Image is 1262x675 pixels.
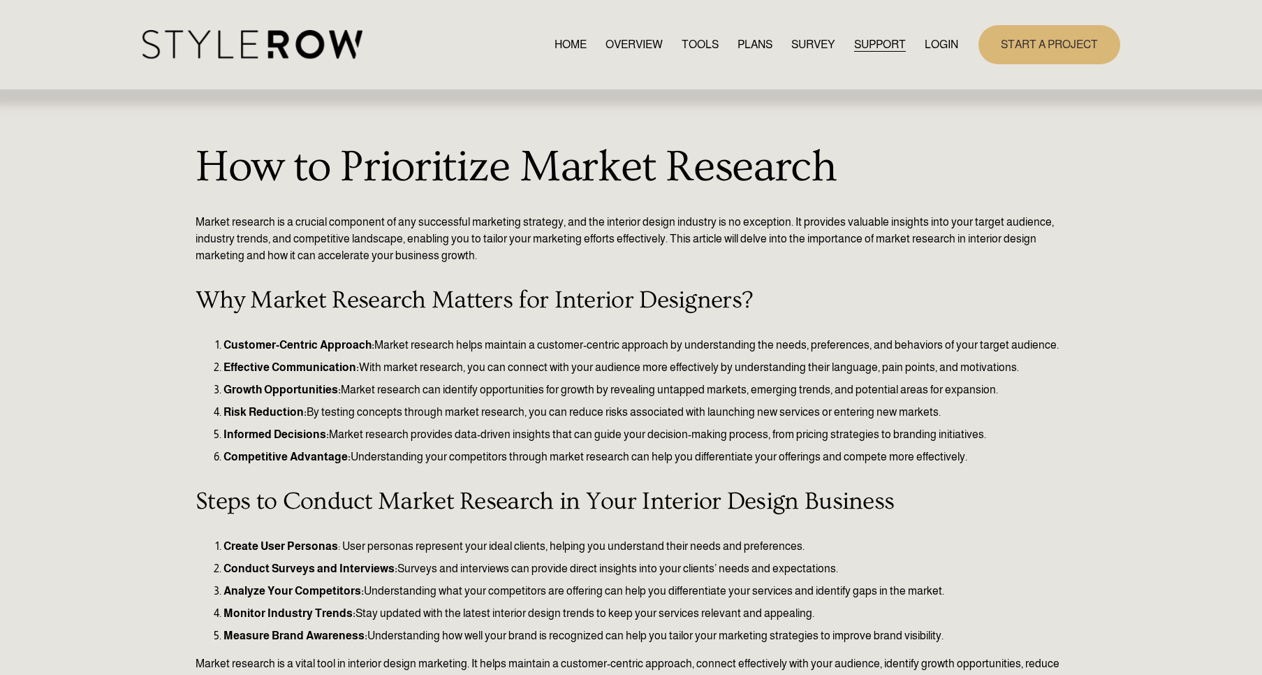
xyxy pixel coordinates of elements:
p: Market research is a crucial component of any successful marketing strategy, and the interior des... [196,214,1066,264]
p: Understanding your competitors through market research can help you differentiate your offerings ... [223,449,1066,465]
strong: Effective Communication: [223,361,359,373]
p: Understanding how well your brand is recognized can help you tailor your marketing strategies to ... [223,627,1066,644]
a: SURVEY [791,35,835,54]
strong: Conduct Surveys and Interviews: [223,562,397,574]
strong: Analyze Your Competitors: [223,585,364,597]
strong: Growth Opportunities: [223,384,341,395]
p: Market research can identify opportunities for growth by revealing untapped markets, emerging tre... [223,382,1066,398]
a: START A PROJECT [978,25,1120,64]
span: SUPPORT [854,36,906,53]
strong: Risk Reduction: [223,406,307,418]
h3: Steps to Conduct Market Research in Your Interior Design Business [196,488,1066,516]
p: By testing concepts through market research, you can reduce risks associated with launching new s... [223,404,1066,421]
p: Stay updated with the latest interior design trends to keep your services relevant and appealing. [223,605,1066,622]
h3: Why Market Research Matters for Interior Designers? [196,286,1066,314]
strong: Informed Decisions: [223,428,329,440]
a: PLANS [738,35,772,54]
img: StyleRow [142,30,362,59]
p: : User personas represent your ideal clients, helping you understand their needs and preferences. [223,538,1066,555]
a: TOOLS [682,35,719,54]
a: folder dropdown [854,35,906,54]
strong: Monitor Industry Trends: [223,607,355,619]
p: Market research provides data-driven insights that can guide your decision-making process, from p... [223,426,1066,443]
strong: Customer-Centric Approach: [223,339,374,351]
strong: Competitive Advantage: [223,451,351,463]
h1: How to Prioritize Market Research [196,140,1066,194]
a: HOME [555,35,587,54]
a: LOGIN [925,35,958,54]
p: Market research helps maintain a customer-centric approach by understanding the needs, preference... [223,337,1066,354]
strong: Create User Personas [223,540,338,552]
p: Surveys and interviews can provide direct insights into your clients’ needs and expectations. [223,560,1066,577]
a: OVERVIEW [606,35,663,54]
p: With market research, you can connect with your audience more effectively by understanding their ... [223,359,1066,376]
p: Understanding what your competitors are offering can help you differentiate your services and ide... [223,583,1066,600]
strong: Measure Brand Awareness: [223,630,367,641]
